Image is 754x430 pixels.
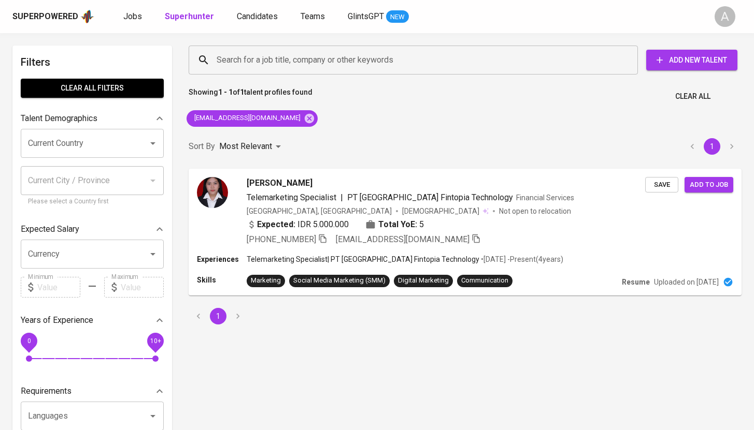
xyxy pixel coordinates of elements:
[347,192,513,202] span: PT [GEOGRAPHIC_DATA] Fintopia Technology
[210,308,226,324] button: page 1
[146,247,160,261] button: Open
[197,177,228,208] img: d3b24ea802da39e7c3e5af921d12d10f.jpg
[21,314,93,327] p: Years of Experience
[479,254,563,264] p: • [DATE] - Present ( 4 years )
[247,218,349,231] div: IDR 5.000.000
[21,112,97,125] p: Talent Demographics
[189,169,742,295] a: [PERSON_NAME]Telemarketing Specialist|PT [GEOGRAPHIC_DATA] Fintopia TechnologyFinancial Services[...
[21,310,164,331] div: Years of Experience
[121,277,164,298] input: Value
[12,11,78,23] div: Superpowered
[654,277,719,287] p: Uploaded on [DATE]
[682,138,742,155] nav: pagination navigation
[240,88,244,96] b: 1
[187,110,318,127] div: [EMAIL_ADDRESS][DOMAIN_NAME]
[247,254,479,264] p: Telemarketing Specialist | PT [GEOGRAPHIC_DATA] Fintopia Technology
[247,177,312,189] span: [PERSON_NAME]
[685,177,733,193] button: Add to job
[12,9,94,24] a: Superpoweredapp logo
[348,10,409,23] a: GlintsGPT NEW
[301,11,325,21] span: Teams
[37,277,80,298] input: Value
[21,223,79,235] p: Expected Salary
[645,177,678,193] button: Save
[21,79,164,98] button: Clear All filters
[398,276,449,286] div: Digital Marketing
[146,409,160,423] button: Open
[29,82,155,95] span: Clear All filters
[646,50,737,70] button: Add New Talent
[197,275,247,285] p: Skills
[301,10,327,23] a: Teams
[219,137,284,156] div: Most Relevant
[251,276,281,286] div: Marketing
[150,337,161,345] span: 10+
[378,218,417,231] b: Total YoE:
[257,218,295,231] b: Expected:
[293,276,386,286] div: Social Media Marketing (SMM)
[237,10,280,23] a: Candidates
[21,385,72,397] p: Requirements
[715,6,735,27] div: A
[189,140,215,153] p: Sort By
[189,308,248,324] nav: pagination navigation
[247,206,392,216] div: [GEOGRAPHIC_DATA], [GEOGRAPHIC_DATA]
[675,90,710,103] span: Clear All
[237,11,278,21] span: Candidates
[21,219,164,240] div: Expected Salary
[348,11,384,21] span: GlintsGPT
[28,197,157,207] p: Please select a Country first
[622,277,650,287] p: Resume
[146,136,160,151] button: Open
[461,276,508,286] div: Communication
[655,54,729,67] span: Add New Talent
[690,179,728,191] span: Add to job
[219,140,272,153] p: Most Relevant
[123,10,144,23] a: Jobs
[671,87,715,106] button: Clear All
[218,88,233,96] b: 1 - 1
[123,11,142,21] span: Jobs
[516,194,574,202] span: Financial Services
[247,234,316,244] span: [PHONE_NUMBER]
[197,254,247,264] p: Experiences
[247,192,336,202] span: Telemarketing Specialist
[165,10,216,23] a: Superhunter
[650,179,673,191] span: Save
[187,113,307,123] span: [EMAIL_ADDRESS][DOMAIN_NAME]
[499,206,571,216] p: Not open to relocation
[21,108,164,129] div: Talent Demographics
[704,138,720,155] button: page 1
[340,191,343,204] span: |
[21,54,164,70] h6: Filters
[402,206,481,216] span: [DEMOGRAPHIC_DATA]
[21,381,164,402] div: Requirements
[189,87,312,106] p: Showing of talent profiles found
[165,11,214,21] b: Superhunter
[419,218,424,231] span: 5
[80,9,94,24] img: app logo
[27,337,31,345] span: 0
[386,12,409,22] span: NEW
[336,234,470,244] span: [EMAIL_ADDRESS][DOMAIN_NAME]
